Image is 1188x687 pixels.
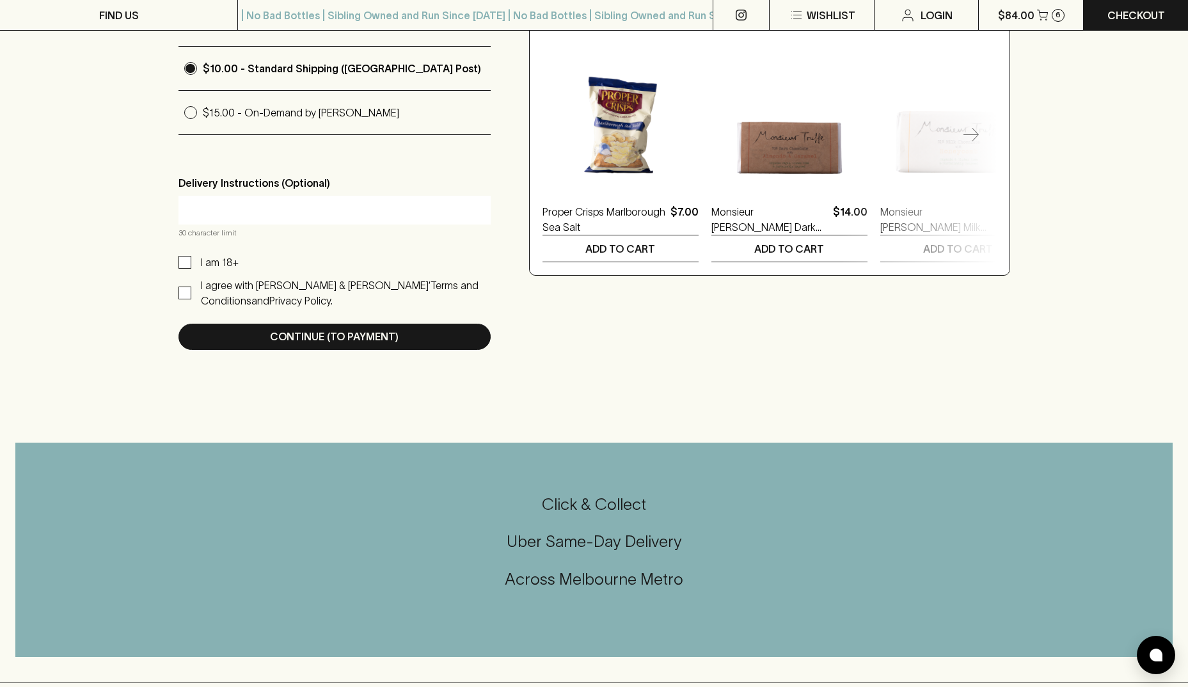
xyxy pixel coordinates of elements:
[178,175,491,191] p: Delivery Instructions (Optional)
[923,241,993,257] p: ADD TO CART
[1056,12,1061,19] p: 6
[880,204,997,235] a: Monsieur [PERSON_NAME] Milk Chocolate With Honeycomb Bar
[807,8,855,23] p: Wishlist
[833,204,867,235] p: $14.00
[711,235,867,262] button: ADD TO CART
[178,324,491,350] button: Continue (To Payment)
[711,36,867,192] img: Monsieur Truffe Dark Chocolate with Almonds & Caramel
[201,280,431,291] p: I agree with [PERSON_NAME] & [PERSON_NAME]’
[880,36,1036,192] img: Monsieur Truffe Milk Chocolate With Honeycomb Bar
[203,61,491,76] p: $10.00 - Standard Shipping ([GEOGRAPHIC_DATA] Post)
[15,569,1173,590] h5: Across Melbourne Metro
[585,241,655,257] p: ADD TO CART
[543,36,699,192] img: Proper Crisps Marlborough Sea Salt
[543,204,665,235] a: Proper Crisps Marlborough Sea Salt
[269,295,333,306] a: Privacy Policy.
[880,235,1036,262] button: ADD TO CART
[1150,649,1162,661] img: bubble-icon
[670,204,699,235] p: $7.00
[99,8,139,23] p: FIND US
[998,8,1034,23] p: $84.00
[1107,8,1165,23] p: Checkout
[178,226,491,239] p: 30 character limit
[270,329,399,344] p: Continue (To Payment)
[15,494,1173,515] h5: Click & Collect
[201,255,239,270] p: I am 18+
[203,105,491,120] p: $15.00 - On-Demand by [PERSON_NAME]
[201,280,479,306] a: Terms and Conditions
[543,235,699,262] button: ADD TO CART
[711,204,828,235] a: Monsieur [PERSON_NAME] Dark Chocolate with Almonds & Caramel
[921,8,953,23] p: Login
[15,531,1173,552] h5: Uber Same-Day Delivery
[754,241,824,257] p: ADD TO CART
[15,443,1173,657] div: Call to action block
[251,295,269,306] p: and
